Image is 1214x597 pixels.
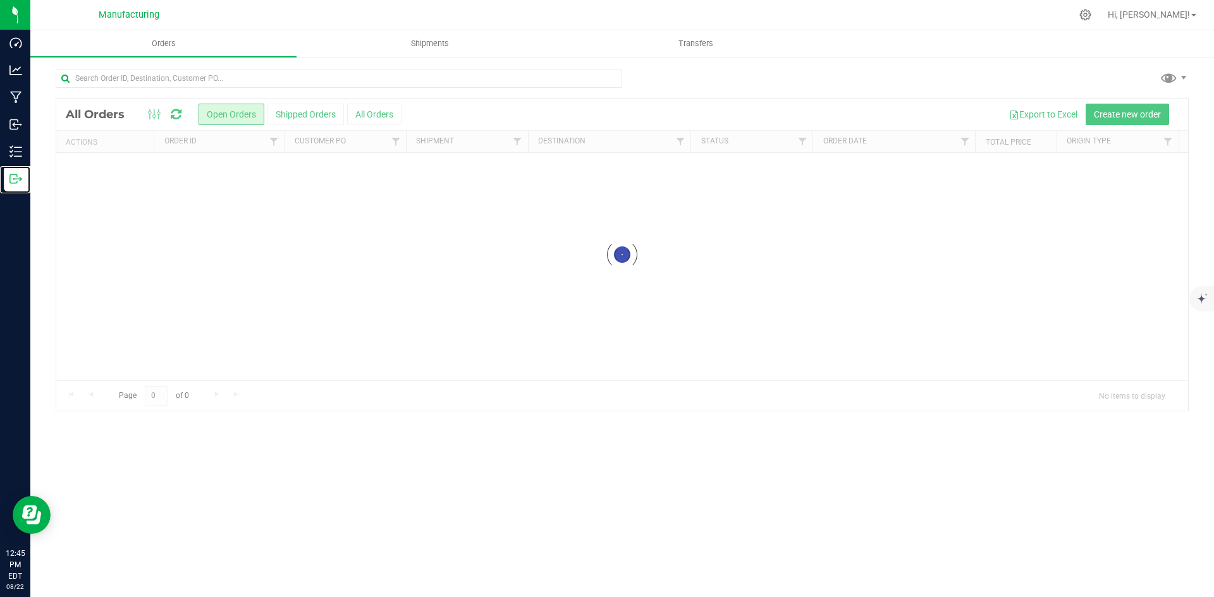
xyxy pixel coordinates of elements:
a: Shipments [297,30,563,57]
inline-svg: Outbound [9,172,22,185]
a: Transfers [563,30,829,57]
span: Transfers [661,38,730,49]
span: Orders [135,38,193,49]
input: Search Order ID, Destination, Customer PO... [56,69,622,88]
p: 12:45 PM EDT [6,548,25,582]
inline-svg: Dashboard [9,37,22,49]
p: 08/22 [6,582,25,591]
iframe: Resource center [13,496,51,534]
span: Shipments [394,38,466,49]
span: Manufacturing [99,9,159,20]
inline-svg: Analytics [9,64,22,76]
a: Orders [30,30,297,57]
inline-svg: Inventory [9,145,22,158]
inline-svg: Inbound [9,118,22,131]
div: Manage settings [1077,9,1093,21]
inline-svg: Manufacturing [9,91,22,104]
span: Hi, [PERSON_NAME]! [1108,9,1190,20]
